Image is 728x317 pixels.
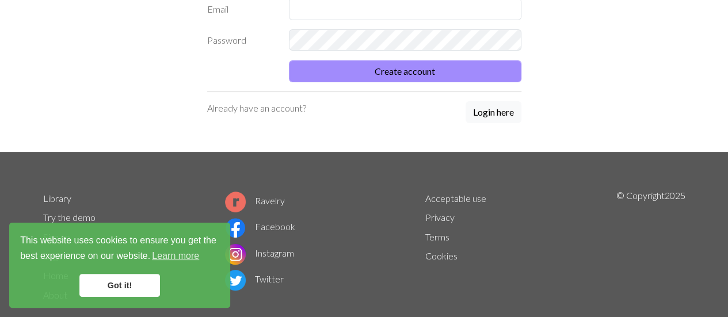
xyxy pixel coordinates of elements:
a: Twitter [225,273,284,284]
a: Acceptable use [425,193,486,204]
a: Library [43,193,71,204]
a: Ravelry [225,195,285,206]
img: Instagram logo [225,244,246,265]
a: Cookies [425,250,458,261]
a: Terms [425,231,449,242]
img: Twitter logo [225,270,246,291]
button: Create account [289,60,521,82]
a: Privacy [425,212,455,223]
button: Login here [466,101,521,123]
p: Already have an account? [207,101,306,115]
p: © Copyright 2025 [616,189,685,305]
a: Instagram [225,247,294,258]
label: Password [200,29,283,51]
img: Facebook logo [225,217,246,238]
img: Ravelry logo [225,192,246,212]
span: This website uses cookies to ensure you get the best experience on our website. [20,234,219,265]
a: Facebook [225,221,295,232]
a: dismiss cookie message [79,274,160,297]
a: learn more about cookies [150,247,201,265]
a: Try the demo [43,212,96,223]
div: cookieconsent [9,223,230,308]
a: Login here [466,101,521,124]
